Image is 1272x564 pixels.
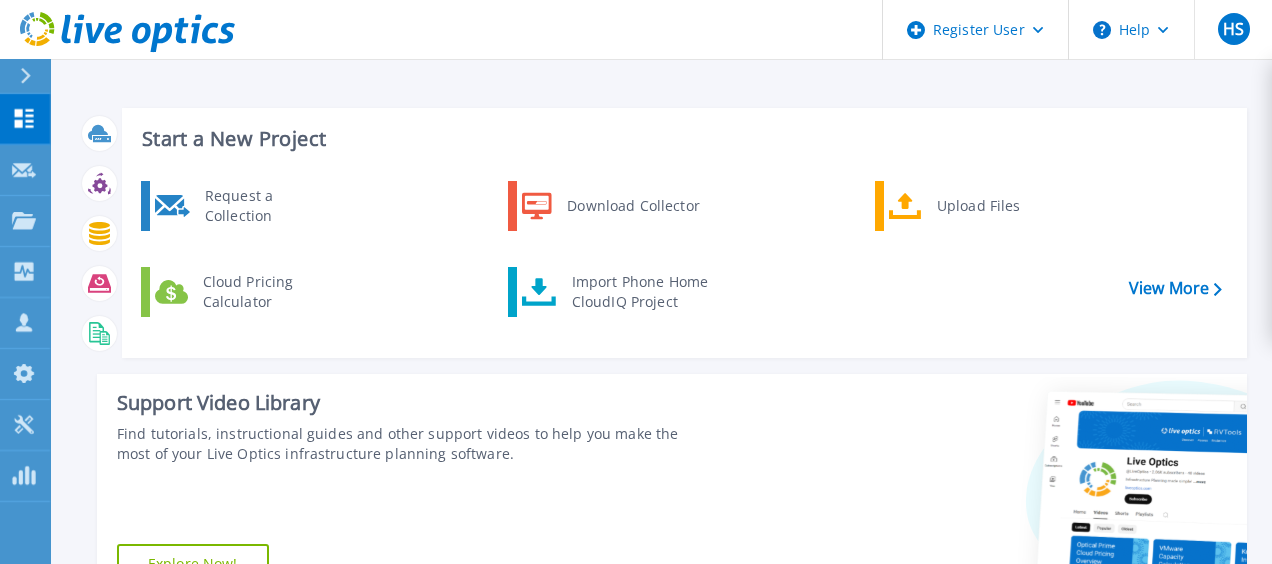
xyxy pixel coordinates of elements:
[562,272,718,312] div: Import Phone Home CloudIQ Project
[557,186,708,226] div: Download Collector
[117,424,715,464] div: Find tutorials, instructional guides and other support videos to help you make the most of your L...
[508,181,713,231] a: Download Collector
[1223,21,1244,37] span: HS
[141,181,346,231] a: Request a Collection
[1129,279,1222,298] a: View More
[141,267,346,317] a: Cloud Pricing Calculator
[193,272,341,312] div: Cloud Pricing Calculator
[875,181,1080,231] a: Upload Files
[142,128,1221,150] h3: Start a New Project
[117,390,715,416] div: Support Video Library
[927,186,1075,226] div: Upload Files
[195,186,341,226] div: Request a Collection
